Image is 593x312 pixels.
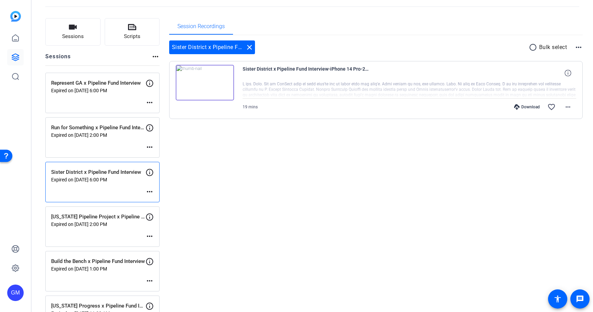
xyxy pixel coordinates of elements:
p: Expired on [DATE] 6:00 PM [51,177,146,182]
span: Scripts [124,33,140,40]
mat-icon: more_horiz [146,277,154,285]
p: Sister District x Pipeline Fund Interview [51,168,146,176]
mat-icon: more_horiz [146,232,154,240]
span: Sessions [62,33,84,40]
mat-icon: more_horiz [151,52,160,61]
mat-icon: favorite_border [547,103,556,111]
img: blue-gradient.svg [10,11,21,22]
span: 19 mins [243,105,258,109]
p: [US_STATE] Pipeline Project x Pipeline Fund Interview [51,213,146,221]
mat-icon: more_horiz [564,103,572,111]
p: Build the Bench x Pipeline Fund Interview [51,257,146,265]
button: Scripts [105,18,160,46]
p: [US_STATE] Progress x Pipeline Fund Interview [51,302,146,310]
span: Session Recordings [177,24,225,29]
p: Expired on [DATE] 1:00 PM [51,266,146,272]
mat-icon: accessibility [554,295,562,303]
img: thumb-nail [176,65,234,100]
mat-icon: more_horiz [574,43,583,51]
p: Bulk select [539,43,567,51]
h2: Sessions [45,52,71,65]
button: Sessions [45,18,101,46]
mat-icon: more_horiz [146,98,154,107]
p: Expired on [DATE] 2:00 PM [51,132,146,138]
mat-icon: message [576,295,584,303]
div: Sister District x Pipeline Fund Interview [169,40,255,54]
p: Run for Something x Pipeline Fund Interview [51,124,146,132]
mat-icon: close [245,43,254,51]
mat-icon: more_horiz [146,143,154,151]
span: Sister District x Pipeline Fund Interview-iPhone 14 Pro-2025-08-25-17-06-14-452-0 [243,65,370,81]
p: Expired on [DATE] 6:00 PM [51,88,146,93]
mat-icon: radio_button_unchecked [529,43,539,51]
mat-icon: more_horiz [146,188,154,196]
div: GM [7,285,24,301]
p: Represent GA x Pipeline Fund Interview [51,79,146,87]
p: Expired on [DATE] 2:00 PM [51,221,146,227]
div: Download [511,104,543,110]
